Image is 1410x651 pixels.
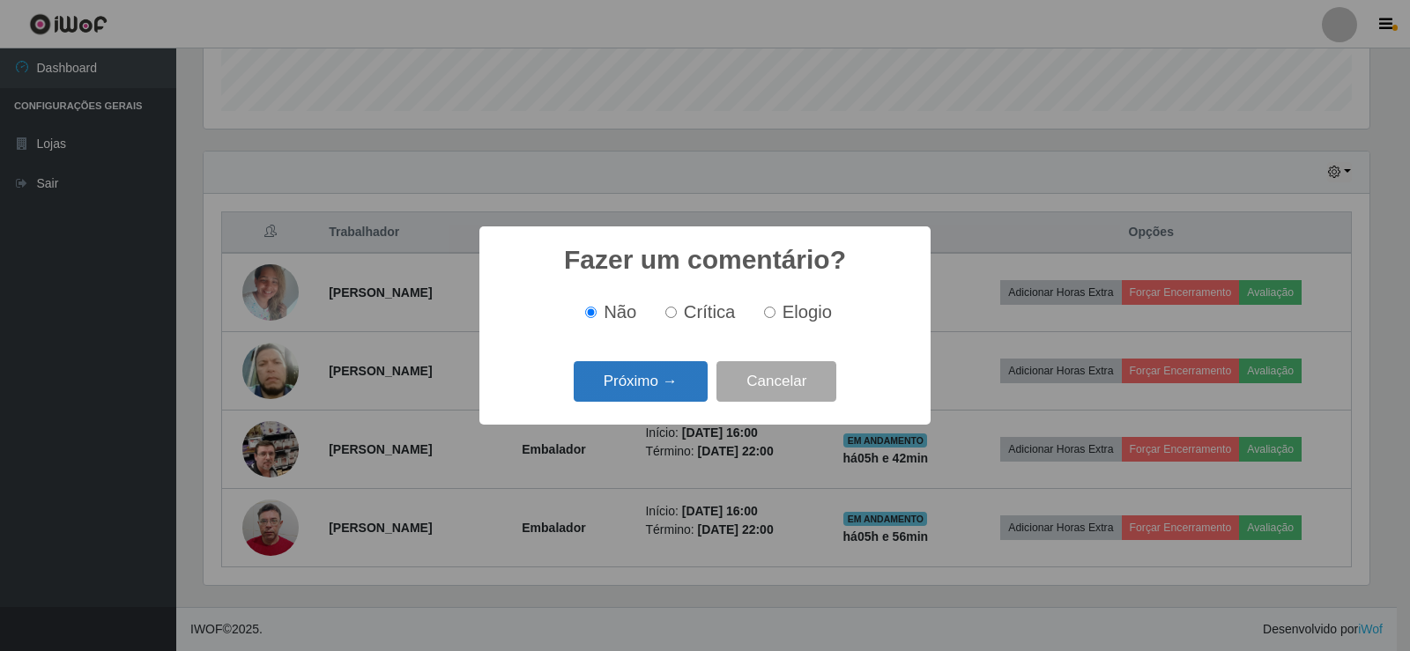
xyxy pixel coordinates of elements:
[716,361,836,403] button: Cancelar
[564,244,846,276] h2: Fazer um comentário?
[574,361,708,403] button: Próximo →
[604,302,636,322] span: Não
[585,307,597,318] input: Não
[783,302,832,322] span: Elogio
[684,302,736,322] span: Crítica
[665,307,677,318] input: Crítica
[764,307,775,318] input: Elogio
